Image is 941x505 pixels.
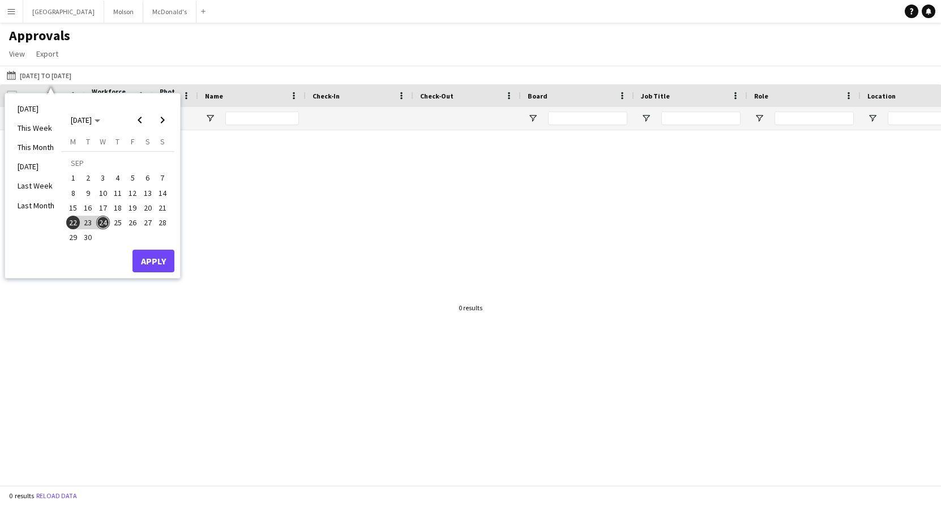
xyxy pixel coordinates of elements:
[459,303,482,312] div: 0 results
[160,136,165,147] span: S
[66,200,80,215] button: 15-09-2025
[126,201,139,215] span: 19
[116,136,119,147] span: T
[80,230,95,245] button: 30-09-2025
[100,136,106,147] span: W
[641,92,670,100] span: Job Title
[66,186,80,200] span: 8
[82,186,95,200] span: 9
[11,118,61,138] li: This Week
[66,110,105,130] button: Choose month and year
[66,231,80,245] span: 29
[11,99,61,118] li: [DATE]
[528,113,538,123] button: Open Filter Menu
[66,172,80,185] span: 1
[36,49,58,59] span: Export
[66,170,80,185] button: 01-09-2025
[205,92,223,100] span: Name
[32,46,63,61] a: Export
[155,215,170,230] button: 28-09-2025
[96,201,110,215] span: 17
[66,201,80,215] span: 15
[70,136,76,147] span: M
[71,115,92,125] span: [DATE]
[225,112,299,125] input: Name Filter Input
[11,176,61,195] li: Last Week
[66,156,170,170] td: SEP
[96,215,110,230] button: 24-09-2025
[96,172,110,185] span: 3
[140,215,155,230] button: 27-09-2025
[111,172,125,185] span: 4
[66,230,80,245] button: 29-09-2025
[313,92,340,100] span: Check-In
[156,216,169,229] span: 28
[548,112,627,125] input: Board Filter Input
[126,186,139,200] span: 12
[420,92,454,100] span: Check-Out
[66,215,80,230] button: 22-09-2025
[66,186,80,200] button: 08-09-2025
[11,196,61,215] li: Last Month
[96,186,110,200] span: 10
[11,157,61,176] li: [DATE]
[131,136,135,147] span: F
[160,87,178,104] span: Photo
[66,216,80,229] span: 22
[92,87,132,104] span: Workforce ID
[156,201,169,215] span: 21
[9,49,25,59] span: View
[140,170,155,185] button: 06-09-2025
[867,92,896,100] span: Location
[125,186,140,200] button: 12-09-2025
[125,170,140,185] button: 05-09-2025
[24,92,40,100] span: Date
[140,200,155,215] button: 20-09-2025
[156,186,169,200] span: 14
[146,136,150,147] span: S
[11,138,61,157] li: This Month
[132,250,174,272] button: Apply
[151,109,174,131] button: Next month
[156,172,169,185] span: 7
[111,186,125,200] span: 11
[86,136,90,147] span: T
[110,215,125,230] button: 25-09-2025
[5,46,29,61] a: View
[110,170,125,185] button: 04-09-2025
[155,170,170,185] button: 07-09-2025
[143,1,196,23] button: McDonald's
[867,113,878,123] button: Open Filter Menu
[141,201,155,215] span: 20
[140,186,155,200] button: 13-09-2025
[125,215,140,230] button: 26-09-2025
[141,172,155,185] span: 6
[82,216,95,229] span: 23
[126,172,139,185] span: 5
[82,172,95,185] span: 2
[205,113,215,123] button: Open Filter Menu
[23,1,104,23] button: [GEOGRAPHIC_DATA]
[754,92,768,100] span: Role
[104,1,143,23] button: Molson
[80,170,95,185] button: 02-09-2025
[110,200,125,215] button: 18-09-2025
[96,216,110,229] span: 24
[34,490,79,502] button: Reload data
[528,92,548,100] span: Board
[96,200,110,215] button: 17-09-2025
[80,186,95,200] button: 09-09-2025
[96,170,110,185] button: 03-09-2025
[111,216,125,229] span: 25
[155,200,170,215] button: 21-09-2025
[7,91,17,101] input: Column with Header Selection
[129,109,151,131] button: Previous month
[775,112,854,125] input: Role Filter Input
[80,200,95,215] button: 16-09-2025
[155,186,170,200] button: 14-09-2025
[141,216,155,229] span: 27
[141,186,155,200] span: 13
[125,200,140,215] button: 19-09-2025
[661,112,741,125] input: Job Title Filter Input
[754,113,764,123] button: Open Filter Menu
